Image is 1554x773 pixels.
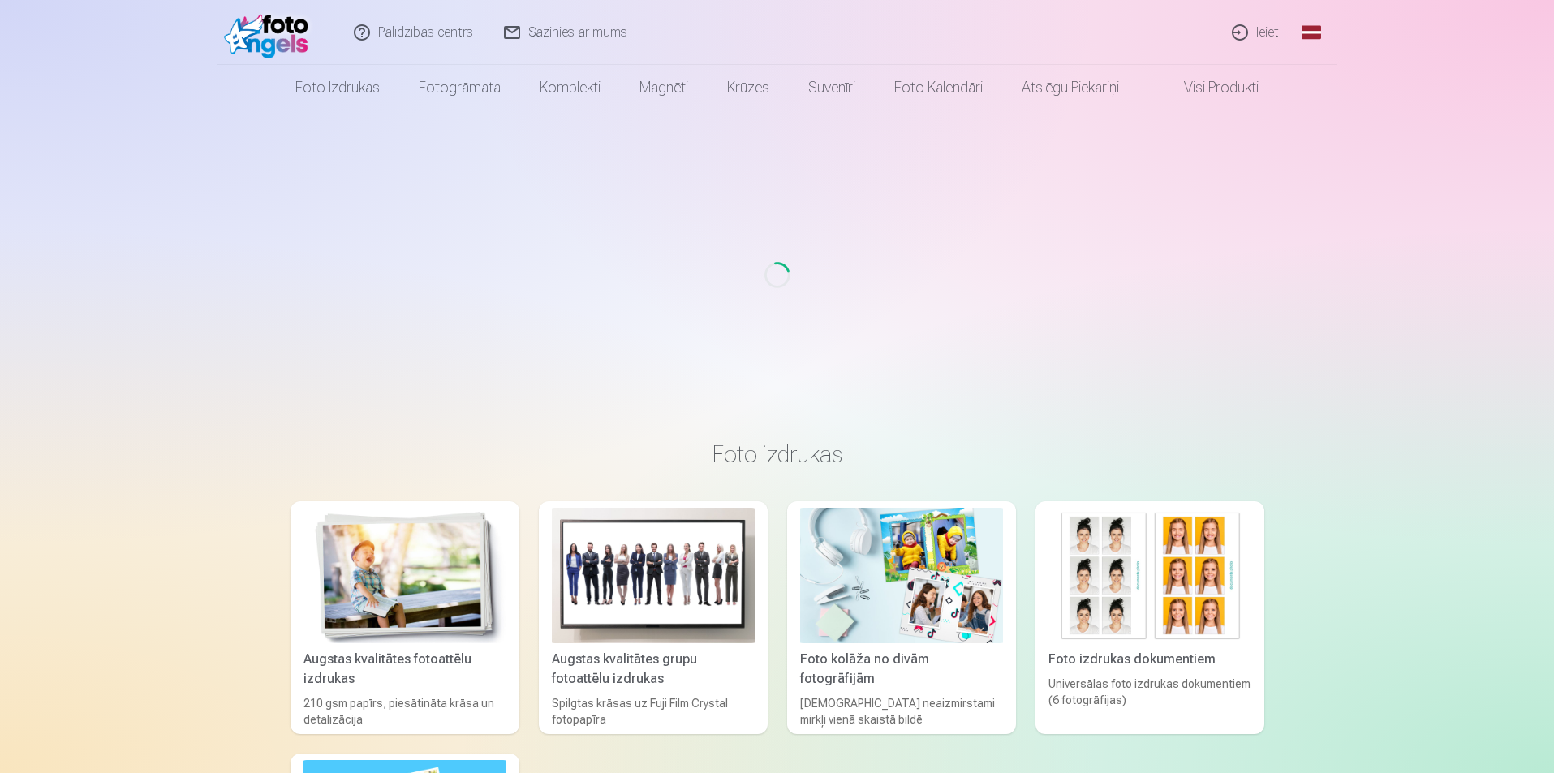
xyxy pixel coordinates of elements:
[297,695,513,728] div: 210 gsm papīrs, piesātināta krāsa un detalizācija
[875,65,1002,110] a: Foto kalendāri
[303,440,1251,469] h3: Foto izdrukas
[539,501,768,734] a: Augstas kvalitātes grupu fotoattēlu izdrukasAugstas kvalitātes grupu fotoattēlu izdrukasSpilgtas ...
[520,65,620,110] a: Komplekti
[800,508,1003,643] img: Foto kolāža no divām fotogrāfijām
[545,695,761,728] div: Spilgtas krāsas uz Fuji Film Crystal fotopapīra
[303,508,506,643] img: Augstas kvalitātes fotoattēlu izdrukas
[1042,676,1258,728] div: Universālas foto izdrukas dokumentiem (6 fotogrāfijas)
[545,650,761,689] div: Augstas kvalitātes grupu fotoattēlu izdrukas
[1002,65,1139,110] a: Atslēgu piekariņi
[224,6,317,58] img: /fa1
[291,501,519,734] a: Augstas kvalitātes fotoattēlu izdrukasAugstas kvalitātes fotoattēlu izdrukas210 gsm papīrs, piesā...
[1048,508,1251,643] img: Foto izdrukas dokumentiem
[1139,65,1278,110] a: Visi produkti
[620,65,708,110] a: Magnēti
[794,695,1009,728] div: [DEMOGRAPHIC_DATA] neaizmirstami mirkļi vienā skaistā bildē
[789,65,875,110] a: Suvenīri
[276,65,399,110] a: Foto izdrukas
[1035,501,1264,734] a: Foto izdrukas dokumentiemFoto izdrukas dokumentiemUniversālas foto izdrukas dokumentiem (6 fotogr...
[787,501,1016,734] a: Foto kolāža no divām fotogrāfijāmFoto kolāža no divām fotogrāfijām[DEMOGRAPHIC_DATA] neaizmirstam...
[794,650,1009,689] div: Foto kolāža no divām fotogrāfijām
[399,65,520,110] a: Fotogrāmata
[552,508,755,643] img: Augstas kvalitātes grupu fotoattēlu izdrukas
[708,65,789,110] a: Krūzes
[1042,650,1258,669] div: Foto izdrukas dokumentiem
[297,650,513,689] div: Augstas kvalitātes fotoattēlu izdrukas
